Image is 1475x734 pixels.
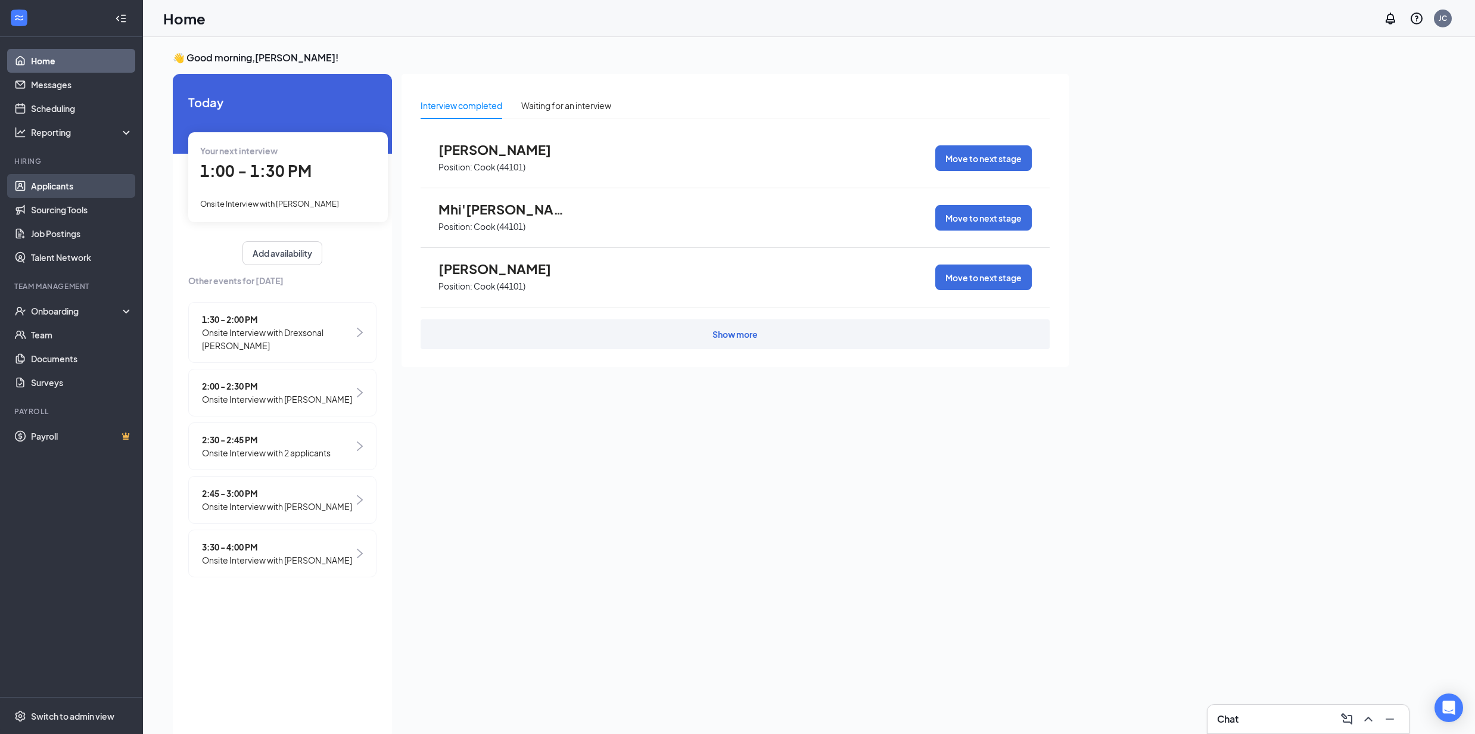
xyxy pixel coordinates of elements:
[202,540,352,553] span: 3:30 - 4:00 PM
[1383,712,1397,726] svg: Minimize
[31,97,133,120] a: Scheduling
[1434,693,1463,722] div: Open Intercom Messenger
[31,323,133,347] a: Team
[200,145,278,156] span: Your next interview
[202,433,331,446] span: 2:30 - 2:45 PM
[31,347,133,371] a: Documents
[14,406,130,416] div: Payroll
[1361,712,1376,726] svg: ChevronUp
[202,553,352,567] span: Onsite Interview with [PERSON_NAME]
[31,222,133,245] a: Job Postings
[521,99,611,112] div: Waiting for an interview
[474,281,525,292] p: Cook (44101)
[202,487,352,500] span: 2:45 - 3:00 PM
[1217,713,1238,726] h3: Chat
[115,13,127,24] svg: Collapse
[31,73,133,97] a: Messages
[438,281,472,292] p: Position:
[31,49,133,73] a: Home
[202,313,354,326] span: 1:30 - 2:00 PM
[200,161,312,181] span: 1:00 - 1:30 PM
[1337,710,1356,729] button: ComposeMessage
[14,305,26,317] svg: UserCheck
[1383,11,1398,26] svg: Notifications
[31,424,133,448] a: PayrollCrown
[202,393,352,406] span: Onsite Interview with [PERSON_NAME]
[200,199,339,209] span: Onsite Interview with [PERSON_NAME]
[188,93,376,111] span: Today
[14,710,26,722] svg: Settings
[173,51,1069,64] h3: 👋 Good morning, [PERSON_NAME] !
[242,241,322,265] button: Add availability
[31,174,133,198] a: Applicants
[202,380,352,393] span: 2:00 - 2:30 PM
[31,126,133,138] div: Reporting
[202,500,352,513] span: Onsite Interview with [PERSON_NAME]
[13,12,25,24] svg: WorkstreamLogo
[438,201,570,217] span: Mhi'[PERSON_NAME]
[438,161,472,173] p: Position:
[31,198,133,222] a: Sourcing Tools
[1439,13,1447,23] div: JC
[438,221,472,232] p: Position:
[1359,710,1378,729] button: ChevronUp
[202,326,354,352] span: Onsite Interview with Drexsonal [PERSON_NAME]
[474,221,525,232] p: Cook (44101)
[1340,712,1354,726] svg: ComposeMessage
[202,446,331,459] span: Onsite Interview with 2 applicants
[1409,11,1424,26] svg: QuestionInfo
[421,99,502,112] div: Interview completed
[474,161,525,173] p: Cook (44101)
[31,245,133,269] a: Talent Network
[438,261,570,276] span: [PERSON_NAME]
[188,274,376,287] span: Other events for [DATE]
[14,126,26,138] svg: Analysis
[31,305,123,317] div: Onboarding
[14,156,130,166] div: Hiring
[935,265,1032,290] button: Move to next stage
[712,328,758,340] div: Show more
[31,371,133,394] a: Surveys
[438,142,570,157] span: [PERSON_NAME]
[163,8,206,29] h1: Home
[1380,710,1399,729] button: Minimize
[935,145,1032,171] button: Move to next stage
[14,281,130,291] div: Team Management
[31,710,114,722] div: Switch to admin view
[935,205,1032,231] button: Move to next stage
